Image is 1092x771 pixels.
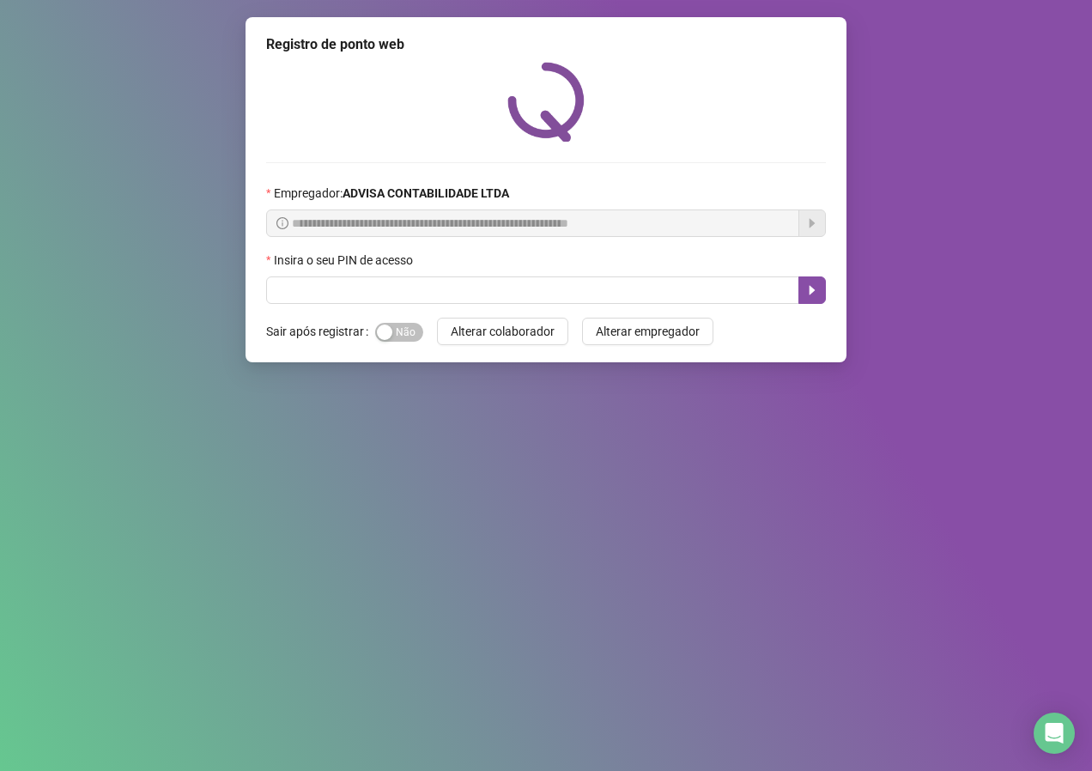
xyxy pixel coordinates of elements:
[1034,713,1075,754] div: Open Intercom Messenger
[596,322,700,341] span: Alterar empregador
[451,322,555,341] span: Alterar colaborador
[805,283,819,297] span: caret-right
[266,251,424,270] label: Insira o seu PIN de acesso
[266,318,375,345] label: Sair após registrar
[437,318,568,345] button: Alterar colaborador
[266,34,826,55] div: Registro de ponto web
[343,186,509,200] strong: ADVISA CONTABILIDADE LTDA
[274,184,509,203] span: Empregador :
[276,217,288,229] span: info-circle
[582,318,713,345] button: Alterar empregador
[507,62,585,142] img: QRPoint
